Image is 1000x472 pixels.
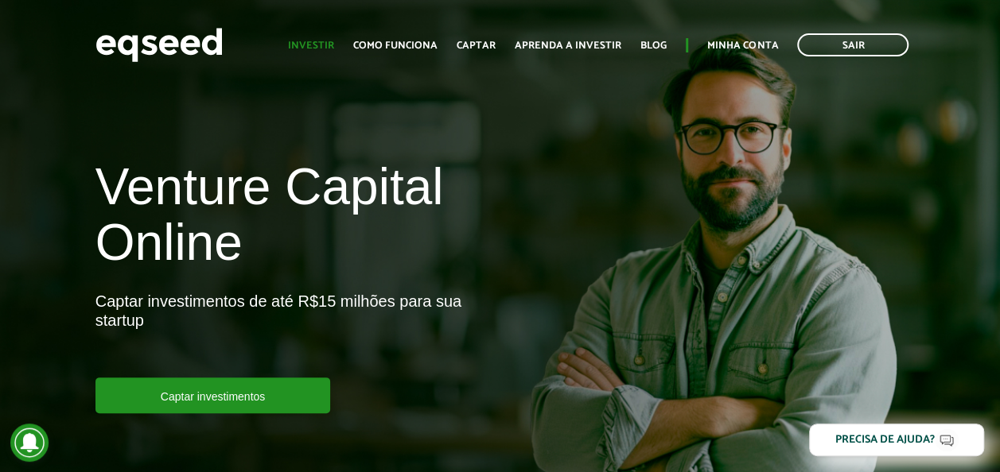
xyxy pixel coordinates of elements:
a: Blog [640,41,667,51]
img: EqSeed [95,24,223,66]
h1: Venture Capital Online [95,159,488,279]
a: Minha conta [707,41,778,51]
a: Sair [797,33,909,56]
a: Como funciona [353,41,438,51]
a: Captar investimentos [95,377,331,413]
p: Captar investimentos de até R$15 milhões para sua startup [95,292,488,377]
a: Captar [457,41,496,51]
a: Aprenda a investir [515,41,621,51]
a: Investir [288,41,334,51]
